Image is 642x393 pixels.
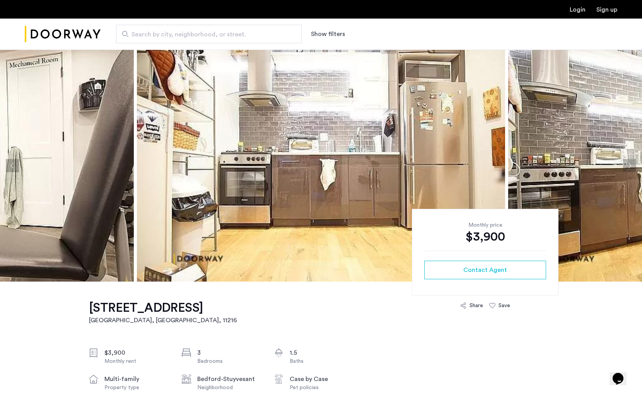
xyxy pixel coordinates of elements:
[424,221,546,229] div: Monthly price
[290,357,355,365] div: Baths
[290,348,355,357] div: 1.5
[470,302,483,309] div: Share
[89,316,237,325] h2: [GEOGRAPHIC_DATA], [GEOGRAPHIC_DATA] , 11216
[6,159,19,172] button: Previous apartment
[610,362,634,385] iframe: chat widget
[104,374,169,384] div: multi-family
[137,50,505,282] img: apartment
[424,229,546,244] div: $3,900
[197,384,262,391] div: Neighborhood
[131,30,280,39] span: Search by city, neighborhood, or street.
[197,348,262,357] div: 3
[290,374,355,384] div: Case by Case
[499,302,510,309] div: Save
[104,384,169,391] div: Property type
[596,7,617,13] a: Registration
[311,29,345,39] button: Show or hide filters
[463,265,507,275] span: Contact Agent
[623,159,636,172] button: Next apartment
[104,348,169,357] div: $3,900
[104,357,169,365] div: Monthly rent
[570,7,586,13] a: Login
[89,300,237,316] h1: [STREET_ADDRESS]
[197,357,262,365] div: Bedrooms
[25,20,101,49] a: Cazamio Logo
[89,300,237,325] a: [STREET_ADDRESS][GEOGRAPHIC_DATA], [GEOGRAPHIC_DATA], 11216
[25,20,101,49] img: logo
[290,384,355,391] div: Pet policies
[116,25,302,43] input: Apartment Search
[197,374,262,384] div: Bedford-Stuyvesant
[424,261,546,279] button: button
